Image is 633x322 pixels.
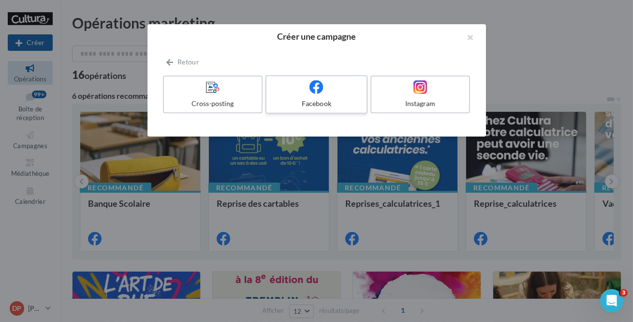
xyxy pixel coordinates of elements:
iframe: Intercom live chat [600,289,623,312]
span: 3 [620,289,628,297]
div: Instagram [375,99,466,108]
button: Retour [163,56,203,68]
div: Facebook [270,99,362,108]
div: Cross-posting [168,99,258,108]
h2: Créer une campagne [163,32,471,41]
